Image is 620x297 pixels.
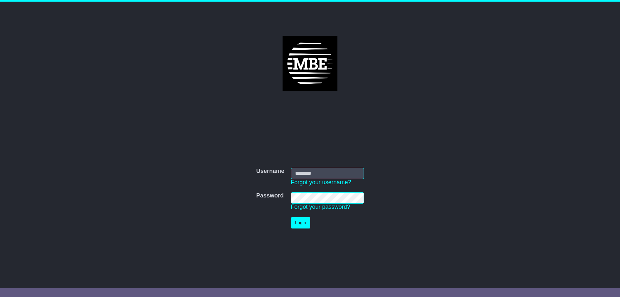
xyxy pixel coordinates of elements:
[256,168,284,175] label: Username
[291,179,351,186] a: Forgot your username?
[291,204,350,210] a: Forgot your password?
[291,217,310,228] button: Login
[256,192,284,199] label: Password
[351,169,359,177] keeper-lock: Open Keeper Popup
[283,36,337,91] img: MBE Parramatta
